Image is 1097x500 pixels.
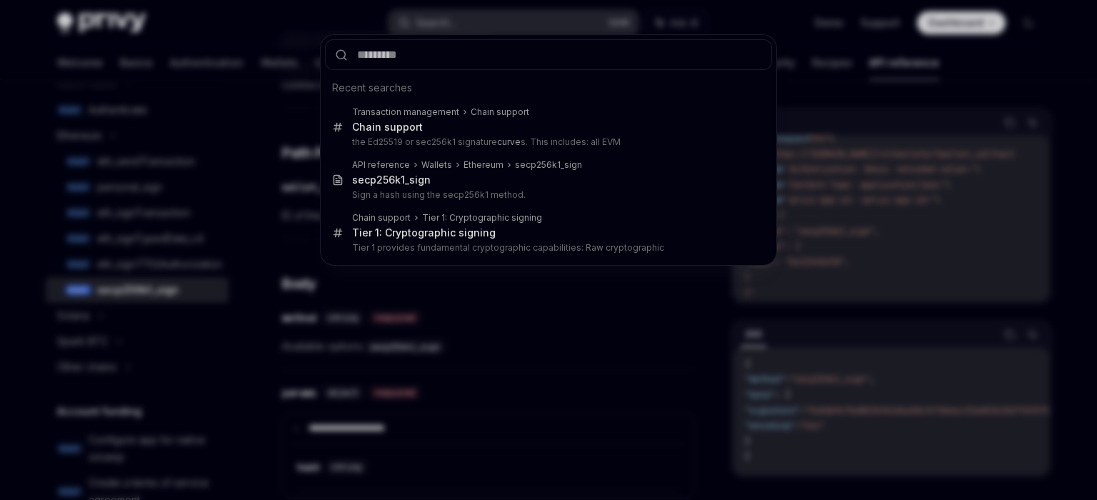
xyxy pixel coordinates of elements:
[422,212,445,223] b: Tier 1
[352,174,405,186] b: secp256k1
[352,189,742,201] p: Sign a hash using the secp256k1 method.
[352,226,379,239] b: Tier 1
[422,212,542,224] div: : Cryptographic signing
[352,106,459,118] div: Transaction management
[464,159,504,171] div: Ethereum
[471,106,529,118] div: Chain support
[352,159,410,171] div: API reference
[497,136,521,147] b: curve
[332,81,412,95] span: Recent searches
[352,136,742,148] p: the Ed25519 or sec256k1 signature s. This includes: all EVM
[421,159,452,171] div: Wallets
[515,159,582,171] div: secp256k1_sign
[352,174,431,186] div: _sign
[352,242,742,254] p: Tier 1 provides fundamental cryptographic capabilities: Raw cryptographic
[352,121,423,134] div: Chain support
[352,226,496,239] div: : Cryptographic signing
[352,212,411,224] div: Chain support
